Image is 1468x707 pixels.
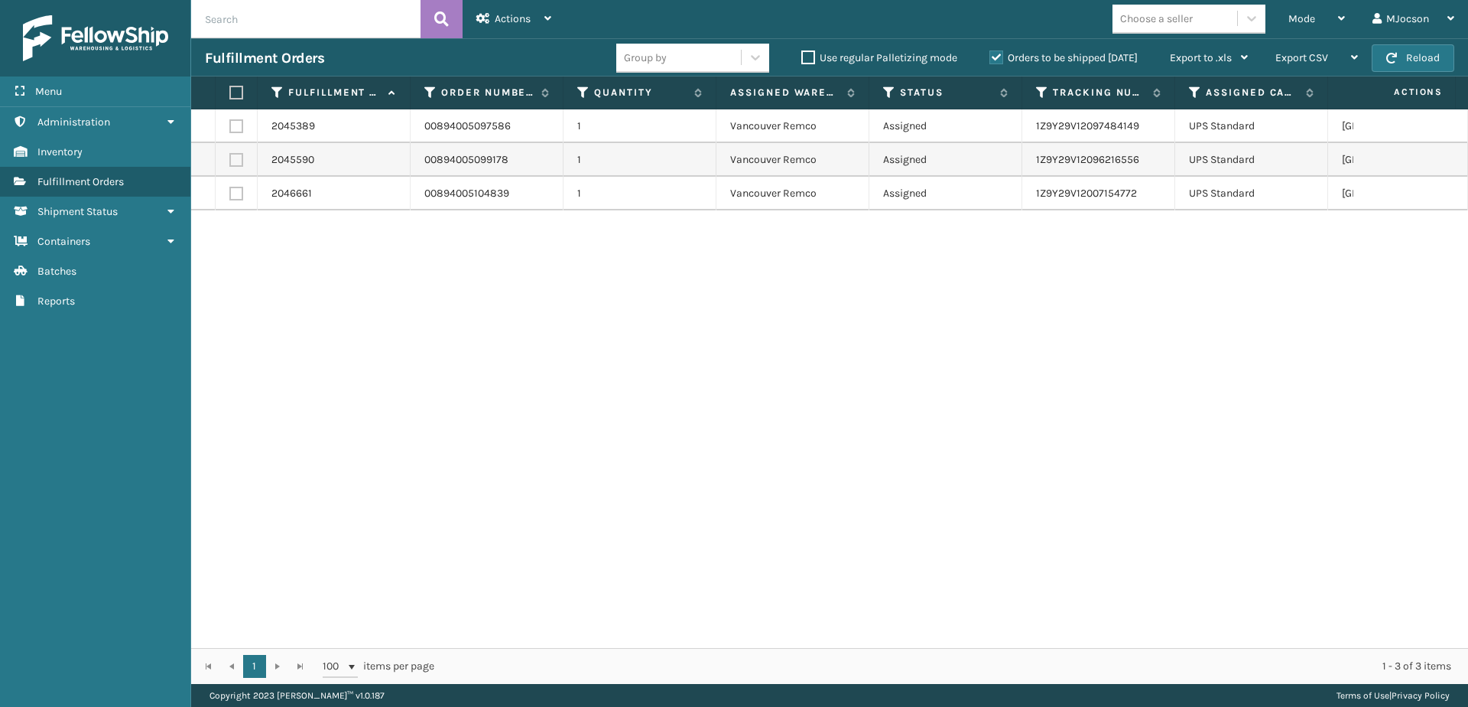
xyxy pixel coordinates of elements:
span: Export CSV [1275,51,1328,64]
span: Reports [37,295,75,308]
h3: Fulfillment Orders [205,49,324,67]
td: UPS Standard [1175,109,1328,143]
td: UPS Standard [1175,177,1328,210]
td: 00894005104839 [411,177,563,210]
td: Vancouver Remco [716,109,869,143]
label: Orders to be shipped [DATE] [989,51,1138,64]
span: 100 [323,659,346,674]
span: Containers [37,235,90,248]
span: Batches [37,265,76,278]
span: Actions [1346,80,1452,105]
td: Vancouver Remco [716,177,869,210]
a: 1 [243,655,266,678]
button: Reload [1372,44,1454,72]
a: 2046661 [271,186,312,201]
a: 1Z9Y29V12097484149 [1036,119,1139,132]
label: Quantity [594,86,687,99]
span: items per page [323,655,434,678]
td: 1 [563,143,716,177]
span: Shipment Status [37,205,118,218]
label: Assigned Warehouse [730,86,840,99]
label: Tracking Number [1053,86,1145,99]
td: Assigned [869,143,1022,177]
span: Administration [37,116,110,129]
a: Terms of Use [1336,690,1389,701]
td: UPS Standard [1175,143,1328,177]
label: Order Number [441,86,534,99]
td: 00894005099178 [411,143,563,177]
a: 2045590 [271,152,314,168]
span: Inventory [37,145,83,158]
td: 1 [563,177,716,210]
p: Copyright 2023 [PERSON_NAME]™ v 1.0.187 [209,684,385,707]
span: Mode [1288,12,1315,25]
div: | [1336,684,1450,707]
a: 1Z9Y29V12007154772 [1036,187,1137,200]
td: 00894005097586 [411,109,563,143]
span: Fulfillment Orders [37,175,124,188]
label: Assigned Carrier Service [1206,86,1298,99]
a: Privacy Policy [1392,690,1450,701]
td: Assigned [869,177,1022,210]
a: 2045389 [271,119,315,134]
td: Vancouver Remco [716,143,869,177]
span: Menu [35,85,62,98]
td: Assigned [869,109,1022,143]
label: Status [900,86,992,99]
div: 1 - 3 of 3 items [456,659,1451,674]
div: Group by [624,50,667,66]
td: 1 [563,109,716,143]
label: Use regular Palletizing mode [801,51,957,64]
span: Actions [495,12,531,25]
label: Fulfillment Order Id [288,86,381,99]
img: logo [23,15,168,61]
span: Export to .xls [1170,51,1232,64]
div: Choose a seller [1120,11,1193,27]
a: 1Z9Y29V12096216556 [1036,153,1139,166]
